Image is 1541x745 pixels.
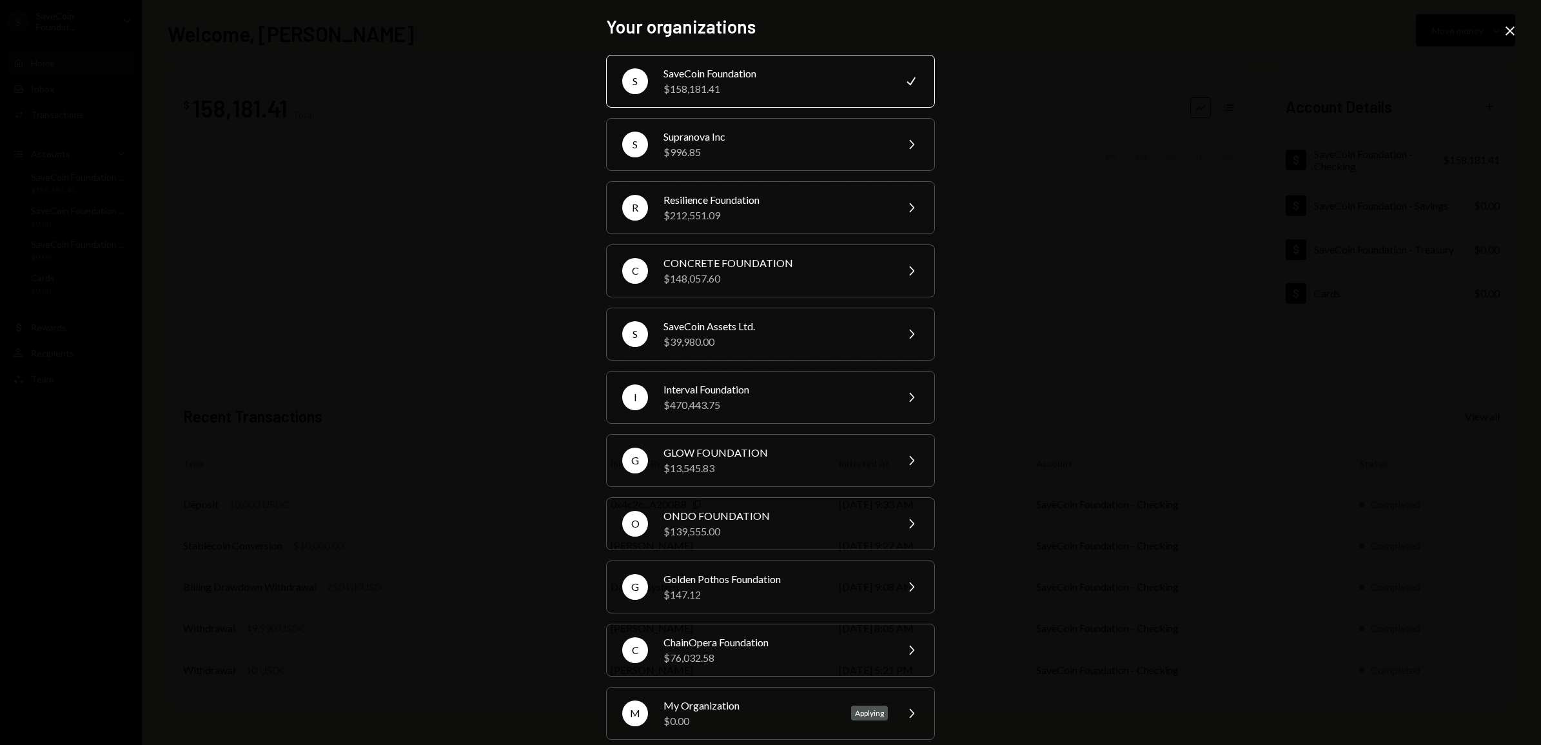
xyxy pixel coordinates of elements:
[622,132,648,157] div: S
[663,571,888,587] div: Golden Pothos Foundation
[622,258,648,284] div: C
[663,334,888,350] div: $39,980.00
[622,384,648,410] div: I
[663,397,888,413] div: $470,443.75
[622,321,648,347] div: S
[663,144,888,160] div: $996.85
[663,81,888,97] div: $158,181.41
[622,574,648,600] div: G
[606,14,935,39] h2: Your organizations
[663,382,888,397] div: Interval Foundation
[663,650,888,666] div: $76,032.58
[663,524,888,539] div: $139,555.00
[622,448,648,473] div: G
[606,687,935,740] button: MMy Organization$0.00Applying
[622,68,648,94] div: S
[606,118,935,171] button: SSupranova Inc$996.85
[851,706,888,720] div: Applying
[663,66,888,81] div: SaveCoin Foundation
[663,587,888,602] div: $147.12
[622,511,648,537] div: O
[663,271,888,286] div: $148,057.60
[663,461,888,476] div: $13,545.83
[606,181,935,234] button: RResilience Foundation$212,551.09
[606,434,935,487] button: GGLOW FOUNDATION$13,545.83
[606,244,935,297] button: CCONCRETE FOUNDATION$148,057.60
[663,255,888,271] div: CONCRETE FOUNDATION
[622,637,648,663] div: C
[606,308,935,361] button: SSaveCoin Assets Ltd.$39,980.00
[606,497,935,550] button: OONDO FOUNDATION$139,555.00
[663,698,836,713] div: My Organization
[663,129,888,144] div: Supranova Inc
[606,371,935,424] button: IInterval Foundation$470,443.75
[663,445,888,461] div: GLOW FOUNDATION
[606,624,935,677] button: CChainOpera Foundation$76,032.58
[663,208,888,223] div: $212,551.09
[663,635,888,650] div: ChainOpera Foundation
[622,700,648,726] div: M
[606,561,935,613] button: GGolden Pothos Foundation$147.12
[663,192,888,208] div: Resilience Foundation
[622,195,648,221] div: R
[663,713,836,729] div: $0.00
[663,508,888,524] div: ONDO FOUNDATION
[606,55,935,108] button: SSaveCoin Foundation$158,181.41
[663,319,888,334] div: SaveCoin Assets Ltd.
